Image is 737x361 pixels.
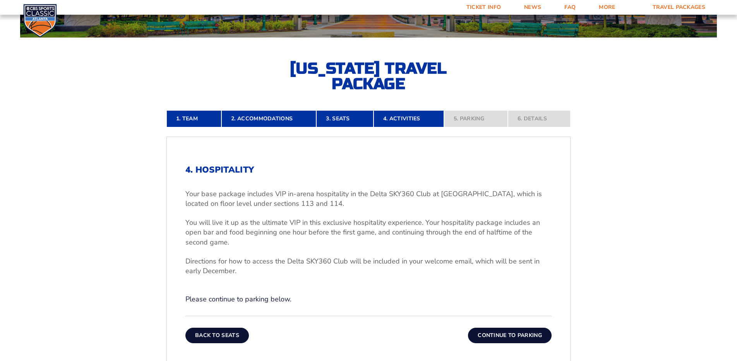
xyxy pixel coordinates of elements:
p: Please continue to parking below. [185,294,552,304]
a: 3. Seats [316,110,373,127]
button: Continue To Parking [468,328,552,343]
p: You will live it up as the ultimate VIP in this exclusive hospitality experience. Your hospitalit... [185,218,552,247]
img: CBS Sports Classic [23,4,57,38]
p: Directions for how to access the Delta SKY360 Club will be included in your welcome email, which ... [185,257,552,276]
h2: 4. Hospitality [185,165,552,175]
p: Your base package includes VIP in-arena hospitality in the Delta SKY360 Club at [GEOGRAPHIC_DATA]... [185,189,552,209]
h2: [US_STATE] Travel Package [283,61,454,92]
button: Back To Seats [185,328,249,343]
a: 2. Accommodations [221,110,316,127]
a: 1. Team [166,110,221,127]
